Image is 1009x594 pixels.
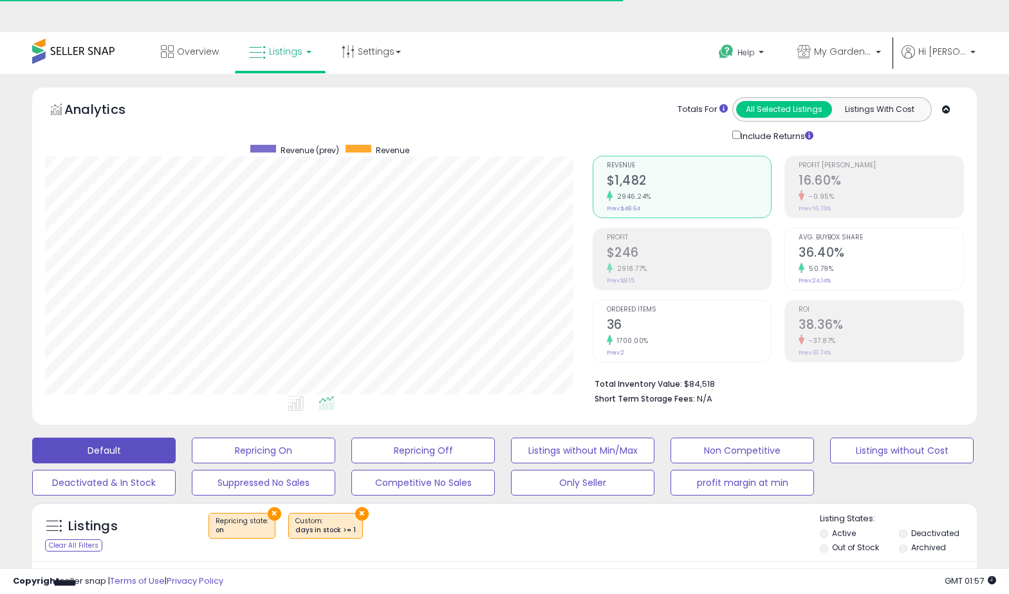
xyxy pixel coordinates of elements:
[351,438,495,463] button: Repricing Off
[918,45,967,58] span: Hi [PERSON_NAME]
[736,101,832,118] button: All Selected Listings
[281,145,339,156] span: Revenue (prev)
[945,575,996,587] span: 2025-08-15 01:57 GMT
[678,104,728,116] div: Totals For
[177,45,219,58] span: Overview
[607,349,624,357] small: Prev: 2
[32,470,176,496] button: Deactivated & In Stock
[607,277,634,284] small: Prev: $8.15
[723,128,829,143] div: Include Returns
[511,438,654,463] button: Listings without Min/Max
[607,234,772,241] span: Profit
[355,507,369,521] button: ×
[799,317,963,335] h2: 38.36%
[216,526,268,535] div: on
[799,162,963,169] span: Profit [PERSON_NAME]
[68,517,118,535] h5: Listings
[45,539,102,552] div: Clear All Filters
[799,173,963,190] h2: 16.60%
[671,438,814,463] button: Non Competitive
[613,192,651,201] small: 2946.24%
[799,349,831,357] small: Prev: 61.74%
[13,575,223,588] div: seller snap | |
[799,205,831,212] small: Prev: 16.76%
[192,438,335,463] button: Repricing On
[708,34,777,74] a: Help
[376,145,409,156] span: Revenue
[607,245,772,263] h2: $246
[295,516,356,535] span: Custom:
[607,205,640,212] small: Prev: $48.64
[799,277,831,284] small: Prev: 24.14%
[737,47,755,58] span: Help
[820,513,977,525] p: Listing States:
[151,32,228,71] a: Overview
[799,234,963,241] span: Avg. Buybox Share
[351,470,495,496] button: Competitive No Sales
[332,32,411,71] a: Settings
[268,507,281,521] button: ×
[697,393,712,405] span: N/A
[295,526,356,535] div: days in stock >= 1
[671,470,814,496] button: profit margin at min
[804,264,833,274] small: 50.79%
[902,45,976,74] a: Hi [PERSON_NAME]
[269,45,302,58] span: Listings
[832,542,879,553] label: Out of Stock
[595,378,682,389] b: Total Inventory Value:
[239,32,321,71] a: Listings
[216,516,268,535] span: Repricing state :
[831,101,927,118] button: Listings With Cost
[788,32,891,74] a: My Garden Pool
[607,173,772,190] h2: $1,482
[595,393,695,404] b: Short Term Storage Fees:
[13,575,60,587] strong: Copyright
[911,528,959,539] label: Deactivated
[613,264,647,274] small: 2918.77%
[799,245,963,263] h2: 36.40%
[799,306,963,313] span: ROI
[911,542,946,553] label: Archived
[718,44,734,60] i: Get Help
[607,162,772,169] span: Revenue
[832,528,856,539] label: Active
[607,317,772,335] h2: 36
[607,306,772,313] span: Ordered Items
[804,192,834,201] small: -0.95%
[32,438,176,463] button: Default
[804,336,836,346] small: -37.87%
[830,438,974,463] button: Listings without Cost
[192,470,335,496] button: Suppressed No Sales
[613,336,649,346] small: 1700.00%
[814,45,872,58] span: My Garden Pool
[595,375,955,391] li: $84,518
[64,100,151,122] h5: Analytics
[511,470,654,496] button: Only Seller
